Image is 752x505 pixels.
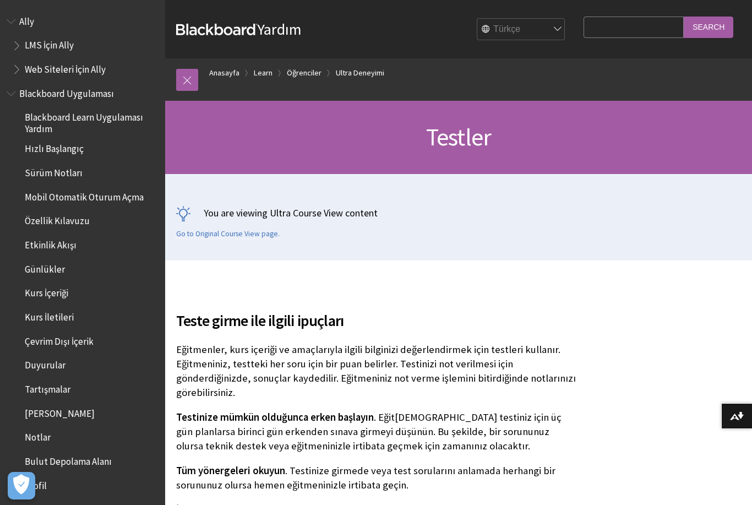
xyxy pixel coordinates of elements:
[19,84,114,99] span: Blackboard Uygulaması
[176,206,741,220] p: You are viewing Ultra Course View content
[25,284,68,299] span: Kurs İçeriği
[25,476,47,491] span: Profil
[25,404,95,419] span: [PERSON_NAME]
[25,60,106,75] span: Web Siteleri İçin Ally
[477,19,565,41] select: Site Language Selector
[176,464,285,477] span: Tüm yönergeleri okuyun
[25,380,70,395] span: Tartışmalar
[336,66,384,80] a: Ultra Deneyimi
[25,356,66,371] span: Duyurular
[254,66,273,80] a: Learn
[176,24,258,35] strong: Blackboard
[25,308,74,323] span: Kurs İletileri
[25,236,77,251] span: Etkinlik Akışı
[8,472,35,499] button: Açık Tercihler
[176,410,578,454] p: . Eğit[DEMOGRAPHIC_DATA] testiniz için üç gün planlarsa birinci gün erkenden sınava girmeyi düşün...
[25,260,65,275] span: Günlükler
[7,12,159,79] nav: Book outline for Anthology Ally Help
[176,411,374,423] span: Testinize mümkün olduğunca erken başlayın
[176,343,578,400] p: Eğitmenler, kurs içeriği ve amaçlarıyla ilgili bilginizi değerlendirmek için testleri kullanır. E...
[25,108,157,134] span: Blackboard Learn Uygulaması Yardım
[25,452,112,467] span: Bulut Depolama Alanı
[176,464,578,492] p: . Testinize girmede veya test sorularını anlamada herhangi bir sorununuz olursa hemen eğitmeniniz...
[209,66,239,80] a: Anasayfa
[176,296,578,332] h2: Teste girme ile ilgili ipuçları
[25,332,94,347] span: Çevrim Dışı İçerik
[176,19,302,39] a: BlackboardYardım
[25,164,83,178] span: Sürüm Notları
[25,36,74,51] span: LMS İçin Ally
[25,140,84,155] span: Hızlı Başlangıç
[25,212,90,227] span: Özellik Kılavuzu
[25,188,144,203] span: Mobil Otomatik Oturum Açma
[176,229,280,239] a: Go to Original Course View page.
[426,122,491,152] span: Testler
[287,66,321,80] a: Öğrenciler
[684,17,733,38] input: Search
[25,428,51,443] span: Notlar
[19,12,34,27] span: Ally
